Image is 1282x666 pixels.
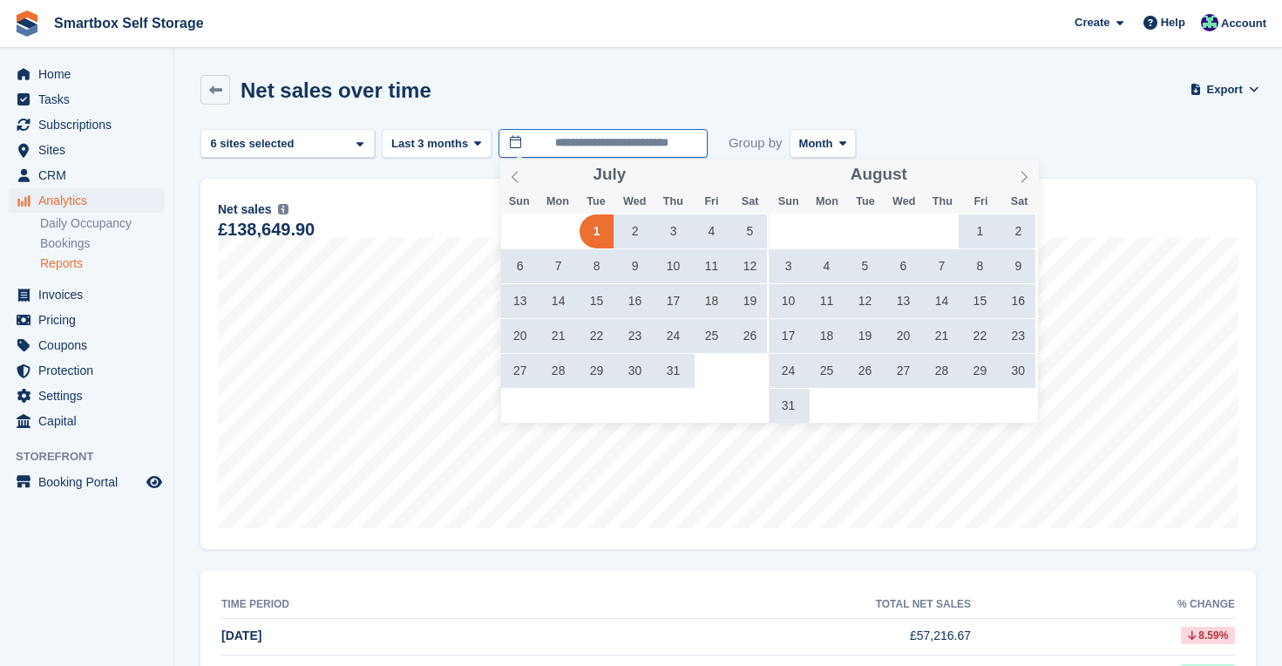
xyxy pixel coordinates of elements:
span: Mon [539,196,577,207]
span: July 20, 2025 [503,319,537,353]
th: Total net sales [533,591,971,619]
span: July 22, 2025 [580,319,614,353]
span: August 21, 2025 [925,319,959,353]
span: Booking Portal [38,470,143,494]
span: Capital [38,409,143,433]
span: August 20, 2025 [886,319,920,353]
span: August [851,166,907,183]
span: Protection [38,358,143,383]
span: August 14, 2025 [925,284,959,318]
span: Sat [731,196,770,207]
a: menu [9,163,165,187]
span: Pricing [38,308,143,332]
span: Export [1207,81,1243,99]
th: Time period [221,591,533,619]
span: July [593,166,626,183]
img: Roger Canham [1201,14,1218,31]
span: August 10, 2025 [771,284,805,318]
span: Create [1075,14,1109,31]
span: Analytics [38,188,143,213]
span: Sun [500,196,539,207]
button: Last 3 months [382,129,492,158]
span: July 30, 2025 [618,354,652,388]
div: 6 sites selected [207,135,301,153]
a: menu [9,138,165,162]
a: menu [9,188,165,213]
span: July 24, 2025 [656,319,690,353]
a: menu [9,384,165,408]
span: August 1, 2025 [963,214,997,248]
span: July 15, 2025 [580,284,614,318]
span: July 18, 2025 [695,284,729,318]
span: Wed [885,196,923,207]
span: August 7, 2025 [925,249,959,283]
a: menu [9,282,165,307]
span: July 28, 2025 [541,354,575,388]
span: Storefront [16,448,173,466]
a: Smartbox Self Storage [47,9,211,37]
span: CRM [38,163,143,187]
span: August 2, 2025 [1001,214,1035,248]
span: July 31, 2025 [656,354,690,388]
span: July 27, 2025 [503,354,537,388]
a: menu [9,112,165,137]
span: July 10, 2025 [656,249,690,283]
a: menu [9,358,165,383]
span: July 29, 2025 [580,354,614,388]
a: menu [9,87,165,112]
span: August 13, 2025 [886,284,920,318]
span: July 21, 2025 [541,319,575,353]
span: Help [1161,14,1185,31]
span: Last 3 months [391,135,468,153]
span: Subscriptions [38,112,143,137]
span: Fri [692,196,730,207]
a: menu [9,308,165,332]
span: July 1, 2025 [580,214,614,248]
a: menu [9,409,165,433]
h2: Net sales over time [241,78,431,102]
span: August 23, 2025 [1001,319,1035,353]
span: July 8, 2025 [580,249,614,283]
span: Sat [1001,196,1039,207]
span: Thu [923,196,961,207]
div: £138,649.90 [218,222,315,237]
img: stora-icon-8386f47178a22dfd0bd8f6a31ec36ba5ce8667c1dd55bd0f319d3a0aa187defe.svg [14,10,40,37]
span: August 28, 2025 [925,354,959,388]
span: July 14, 2025 [541,284,575,318]
span: August 31, 2025 [771,389,805,423]
span: July 19, 2025 [733,284,767,318]
span: July 9, 2025 [618,249,652,283]
span: August 6, 2025 [886,249,920,283]
span: August 17, 2025 [771,319,805,353]
span: August 26, 2025 [848,354,882,388]
span: August 18, 2025 [810,319,844,353]
span: August 16, 2025 [1001,284,1035,318]
div: 8.59% [1181,627,1235,644]
th: % change [971,591,1235,619]
span: Fri [961,196,1000,207]
span: Coupons [38,333,143,357]
input: Year [907,166,962,184]
span: [DATE] [221,629,261,642]
img: icon-info-grey-7440780725fd019a000dd9b08b2336e03edf1995a4989e88bcd33f0948082b44.svg [278,204,288,214]
a: Daily Occupancy [40,215,165,232]
button: Month [790,129,857,158]
span: Sites [38,138,143,162]
span: Mon [808,196,846,207]
span: Thu [654,196,692,207]
span: July 11, 2025 [695,249,729,283]
span: Net sales [218,200,271,219]
span: Invoices [38,282,143,307]
span: August 27, 2025 [886,354,920,388]
span: Account [1221,15,1266,32]
span: July 13, 2025 [503,284,537,318]
span: August 19, 2025 [848,319,882,353]
span: August 4, 2025 [810,249,844,283]
span: August 8, 2025 [963,249,997,283]
a: Preview store [144,472,165,493]
span: August 29, 2025 [963,354,997,388]
span: July 6, 2025 [503,249,537,283]
span: Month [799,135,833,153]
td: £57,216.67 [533,618,971,656]
span: Tasks [38,87,143,112]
